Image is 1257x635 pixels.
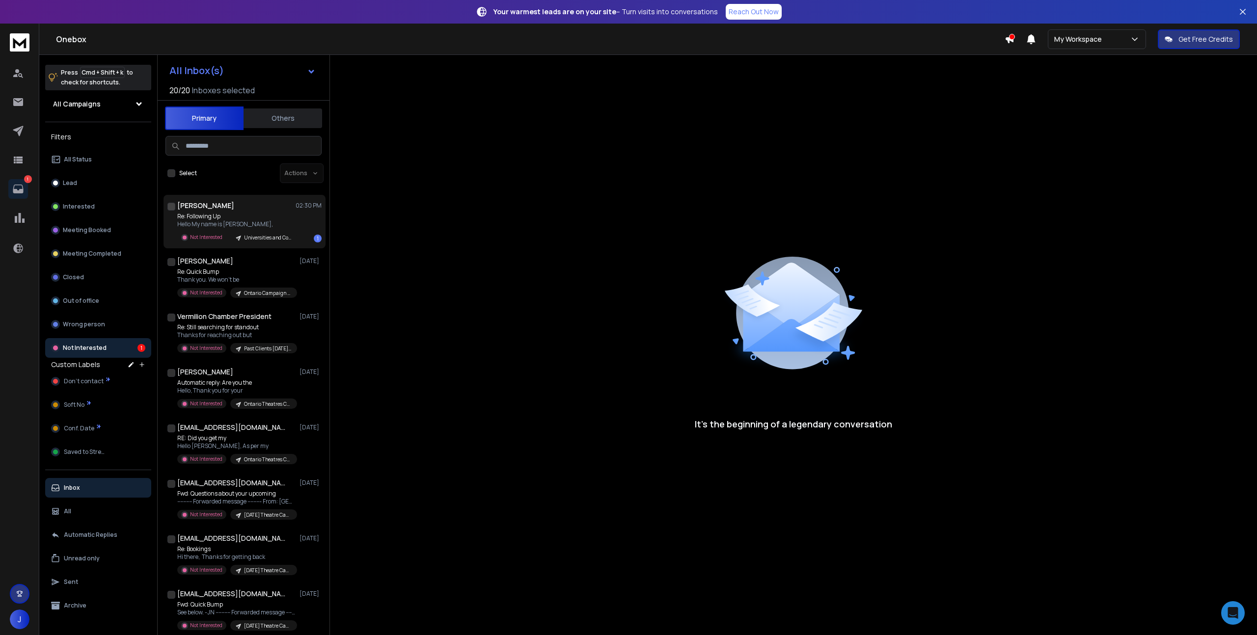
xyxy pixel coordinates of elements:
[177,478,285,488] h1: [EMAIL_ADDRESS][DOMAIN_NAME]
[45,94,151,114] button: All Campaigns
[244,234,291,241] p: Universities and Colleges [DATE] (AB, [GEOGRAPHIC_DATA], [GEOGRAPHIC_DATA], MB, [GEOGRAPHIC_DATA])
[300,479,322,487] p: [DATE]
[300,368,322,376] p: [DATE]
[177,601,295,609] p: Fwd: Quick Bump
[244,456,291,463] p: Ontario Theatres Campaign ([DATE]) NO SUBSEQUENCE
[45,173,151,193] button: Lead
[63,250,121,258] p: Meeting Completed
[1054,34,1106,44] p: My Workspace
[695,417,892,431] p: It’s the beginning of a legendary conversation
[45,419,151,438] button: Conf. Date
[45,442,151,462] button: Saved to Streak
[64,401,84,409] span: Soft No
[190,622,222,629] p: Not Interested
[45,220,151,240] button: Meeting Booked
[64,484,80,492] p: Inbox
[177,331,295,339] p: Thanks for reaching out but
[45,525,151,545] button: Automatic Replies
[726,4,782,20] a: Reach Out Now
[179,169,197,177] label: Select
[177,533,285,543] h1: [EMAIL_ADDRESS][DOMAIN_NAME]
[10,609,29,629] button: J
[64,555,100,562] p: Unread only
[63,179,77,187] p: Lead
[190,234,222,241] p: Not Interested
[45,197,151,216] button: Interested
[177,545,295,553] p: Re: Bookings
[190,400,222,407] p: Not Interested
[177,201,234,211] h1: [PERSON_NAME]
[493,7,718,17] p: – Turn visits into conversations
[45,395,151,415] button: Soft No
[45,291,151,311] button: Out of office
[190,511,222,518] p: Not Interested
[45,315,151,334] button: Wrong person
[190,289,222,296] p: Not Interested
[45,596,151,615] button: Archive
[177,312,272,321] h1: Vermilion Chamber President
[64,578,78,586] p: Sent
[177,379,295,387] p: Automatic reply: Are you the
[162,61,324,80] button: All Inbox(s)
[45,371,151,391] button: Don’t contact
[177,442,295,450] p: Hello [PERSON_NAME], As per my
[45,150,151,169] button: All Status
[192,84,255,96] h3: Inboxes selected
[63,273,84,281] p: Closed
[64,156,92,163] p: All Status
[300,534,322,542] p: [DATE]
[51,360,100,370] h3: Custom Labels
[45,502,151,521] button: All
[10,33,29,52] img: logo
[177,276,295,284] p: Thank you. We won't be
[63,226,111,234] p: Meeting Booked
[61,68,133,87] p: Press to check for shortcuts.
[190,566,222,574] p: Not Interested
[45,338,151,358] button: Not Interested1
[45,572,151,592] button: Sent
[244,400,291,408] p: Ontario Theatres Campaign ([DATE]) NO SUBSEQUENCE
[177,553,295,561] p: Hi there, Thanks for getting back
[24,175,32,183] p: 1
[190,344,222,352] p: Not Interested
[8,179,28,199] a: 1
[64,602,86,609] p: Archive
[729,7,779,17] p: Reach Out Now
[56,33,1005,45] h1: Onebox
[137,344,145,352] div: 1
[300,257,322,265] p: [DATE]
[165,106,244,130] button: Primary
[244,345,291,352] p: Past Clients [DATE]-[DATE] (Streak)
[177,498,295,505] p: ---------- Forwarded message --------- From: [GEOGRAPHIC_DATA]
[64,507,71,515] p: All
[1158,29,1240,49] button: Get Free Credits
[64,377,104,385] span: Don’t contact
[63,203,95,211] p: Interested
[169,84,190,96] span: 20 / 20
[45,267,151,287] button: Closed
[64,448,108,456] span: Saved to Streak
[244,107,322,129] button: Others
[64,424,94,432] span: Conf. Date
[177,434,295,442] p: RE: Did you get my
[53,99,101,109] h1: All Campaigns
[177,367,233,377] h1: [PERSON_NAME]
[190,455,222,463] p: Not Interested
[63,344,107,352] p: Not Interested
[314,235,322,242] div: 1
[177,423,285,432] h1: [EMAIL_ADDRESS][DOMAIN_NAME]
[177,609,295,616] p: See below. -JN ---------- Forwarded message --------- From:
[177,256,233,266] h1: [PERSON_NAME]
[493,7,616,16] strong: Your warmest leads are on your site
[177,490,295,498] p: Fwd: Questions about your upcoming
[45,478,151,498] button: Inbox
[45,244,151,264] button: Meeting Completed
[244,290,291,297] p: Ontario Campaign (Apollo, 2025, [GEOGRAPHIC_DATA], [GEOGRAPHIC_DATA], [GEOGRAPHIC_DATA], [GEOGRAP...
[300,313,322,320] p: [DATE]
[296,202,322,210] p: 02:30 PM
[177,589,285,599] h1: [EMAIL_ADDRESS][DOMAIN_NAME]
[80,67,125,78] span: Cmd + Shift + k
[45,549,151,568] button: Unread only
[244,511,291,519] p: [DATE] Theatre Campaign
